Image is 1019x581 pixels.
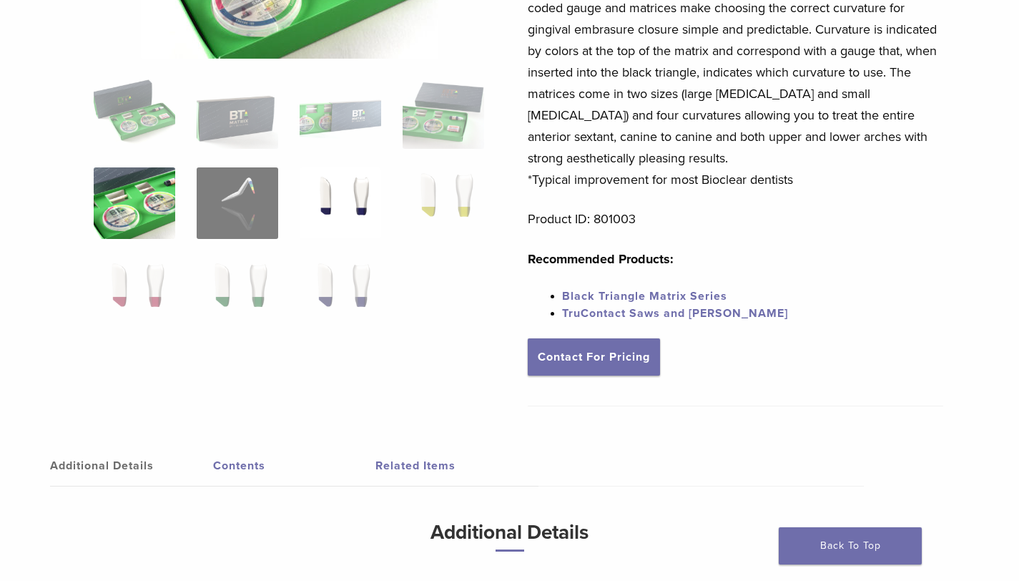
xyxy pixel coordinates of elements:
[50,446,213,486] a: Additional Details
[528,251,674,267] strong: Recommended Products:
[94,167,175,239] img: Black Triangle (BT) Kit - Image 5
[403,167,484,239] img: Black Triangle (BT) Kit - Image 8
[197,258,278,329] img: Black Triangle (BT) Kit - Image 10
[528,338,660,376] a: Contact For Pricing
[375,446,538,486] a: Related Items
[94,258,175,329] img: Black Triangle (BT) Kit - Image 9
[528,208,943,230] p: Product ID: 801003
[197,167,278,239] img: Black Triangle (BT) Kit - Image 6
[300,258,381,329] img: Black Triangle (BT) Kit - Image 11
[213,446,376,486] a: Contents
[300,77,381,149] img: Black Triangle (BT) Kit - Image 3
[197,77,278,149] img: Black Triangle (BT) Kit - Image 2
[403,77,484,149] img: Black Triangle (BT) Kit - Image 4
[300,167,381,239] img: Black Triangle (BT) Kit - Image 7
[562,289,727,303] a: Black Triangle Matrix Series
[562,306,788,321] a: TruContact Saws and [PERSON_NAME]
[94,77,175,149] img: Intro-Black-Triangle-Kit-6-Copy-e1548792917662-324x324.jpg
[127,515,892,563] h3: Additional Details
[779,527,922,565] a: Back To Top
